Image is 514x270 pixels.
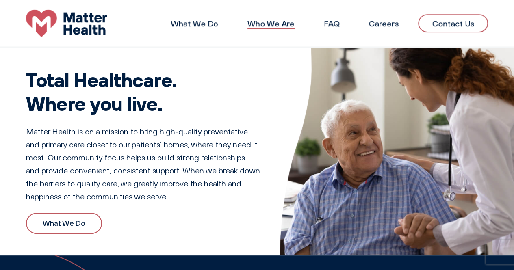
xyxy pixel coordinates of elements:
[247,18,295,28] a: Who We Are
[26,125,260,203] p: Matter Health is on a mission to bring high-quality preventative and primary care closer to our p...
[418,14,488,32] a: Contact Us
[26,213,102,234] a: What We Do
[369,18,399,28] a: Careers
[171,18,218,28] a: What We Do
[26,68,260,115] h1: Total Healthcare. Where you live.
[324,18,339,28] a: FAQ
